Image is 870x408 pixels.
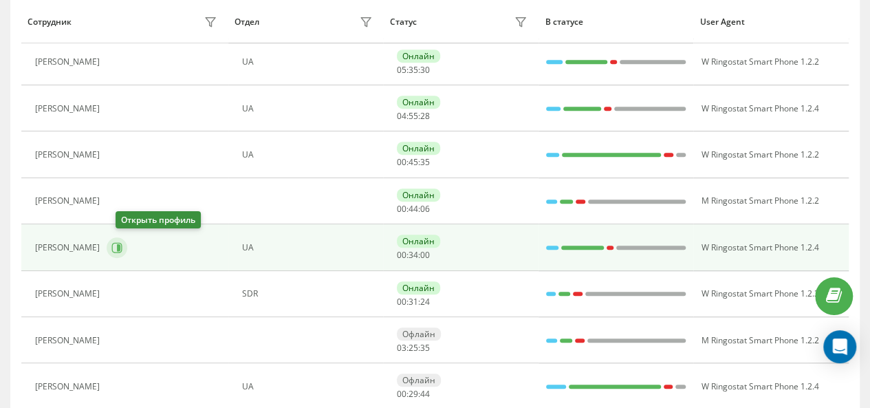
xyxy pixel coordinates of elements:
span: 00 [397,249,406,261]
span: 00 [420,249,430,261]
span: 00 [397,388,406,400]
div: Офлайн [397,374,441,387]
span: 34 [409,249,418,261]
div: [PERSON_NAME] [35,196,103,206]
div: Статус [390,17,417,27]
span: 44 [420,388,430,400]
div: UA [242,382,376,391]
span: W Ringostat Smart Phone 1.2.2 [701,149,818,160]
div: : : [397,158,430,167]
span: 03 [397,342,406,354]
span: 25 [409,342,418,354]
div: Open Intercom Messenger [823,330,856,363]
span: M Ringostat Smart Phone 1.2.2 [701,195,818,206]
span: 45 [409,156,418,168]
span: 05 [397,64,406,76]
span: 29 [409,388,418,400]
span: M Ringostat Smart Phone 1.2.2 [701,334,818,346]
span: 28 [420,110,430,122]
span: 24 [420,296,430,308]
div: Отдел [235,17,259,27]
span: 00 [397,296,406,308]
span: 35 [420,156,430,168]
span: W Ringostat Smart Phone 1.2.4 [701,380,818,392]
span: W Ringostat Smart Phone 1.2.2 [701,56,818,67]
span: 44 [409,203,418,215]
div: [PERSON_NAME] [35,104,103,114]
div: : : [397,389,430,399]
div: UA [242,243,376,253]
div: Онлайн [397,96,440,109]
div: : : [397,343,430,353]
div: SDR [242,289,376,299]
div: Онлайн [397,50,440,63]
div: : : [397,297,430,307]
span: W Ringostat Smart Phone 1.2.4 [701,103,818,114]
div: Онлайн [397,189,440,202]
div: Онлайн [397,142,440,155]
div: : : [397,250,430,260]
span: W Ringostat Smart Phone 1.2.3 [701,288,818,299]
span: 00 [397,203,406,215]
div: : : [397,111,430,121]
span: 31 [409,296,418,308]
div: В статусе [545,17,687,27]
div: User Agent [700,17,842,27]
div: [PERSON_NAME] [35,150,103,160]
div: [PERSON_NAME] [35,57,103,67]
div: : : [397,65,430,75]
div: [PERSON_NAME] [35,289,103,299]
div: UA [242,150,376,160]
span: 00 [397,156,406,168]
div: [PERSON_NAME] [35,243,103,253]
span: 55 [409,110,418,122]
div: Сотрудник [28,17,72,27]
span: W Ringostat Smart Phone 1.2.4 [701,241,818,253]
span: 06 [420,203,430,215]
div: : : [397,204,430,214]
span: 30 [420,64,430,76]
span: 35 [420,342,430,354]
span: 35 [409,64,418,76]
span: 04 [397,110,406,122]
div: Онлайн [397,281,440,294]
div: Открыть профиль [116,211,201,228]
div: Офлайн [397,328,441,341]
div: UA [242,104,376,114]
div: Онлайн [397,235,440,248]
div: [PERSON_NAME] [35,382,103,391]
div: UA [242,57,376,67]
div: [PERSON_NAME] [35,336,103,345]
